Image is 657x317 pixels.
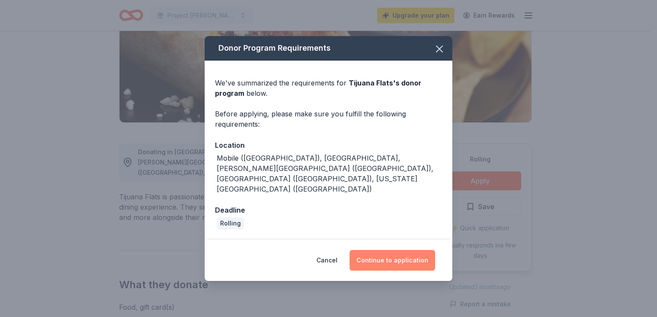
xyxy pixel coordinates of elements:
div: Location [215,140,442,151]
button: Cancel [316,250,338,271]
div: Rolling [217,217,244,229]
div: Before applying, please make sure you fulfill the following requirements: [215,109,442,129]
button: Continue to application [350,250,435,271]
div: Mobile ([GEOGRAPHIC_DATA]), [GEOGRAPHIC_DATA], [PERSON_NAME][GEOGRAPHIC_DATA] ([GEOGRAPHIC_DATA])... [217,153,442,194]
div: We've summarized the requirements for below. [215,78,442,98]
div: Donor Program Requirements [205,36,452,61]
div: Deadline [215,204,442,216]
